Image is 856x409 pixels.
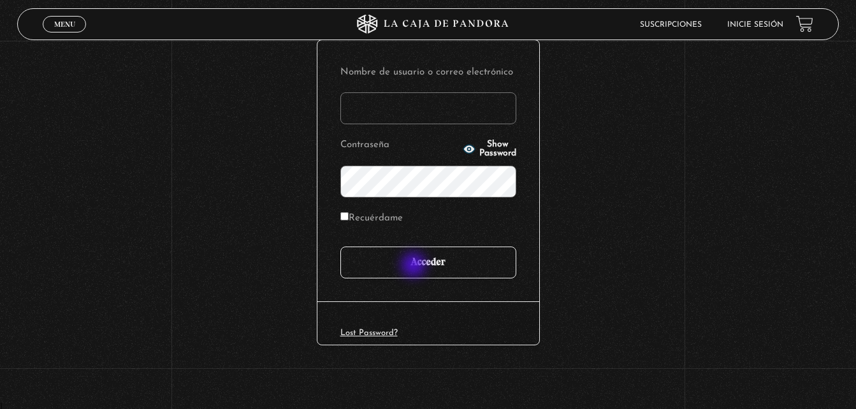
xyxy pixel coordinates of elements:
span: Show Password [479,140,516,158]
a: View your shopping cart [796,15,813,32]
a: Suscripciones [640,21,702,29]
span: Cerrar [50,31,80,40]
label: Contraseña [340,136,459,155]
label: Recuérdame [340,209,403,229]
span: Menu [54,20,75,28]
a: Lost Password? [340,329,398,337]
label: Nombre de usuario o correo electrónico [340,63,516,83]
button: Show Password [463,140,516,158]
input: Recuérdame [340,212,349,220]
a: Inicie sesión [727,21,783,29]
input: Acceder [340,247,516,278]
